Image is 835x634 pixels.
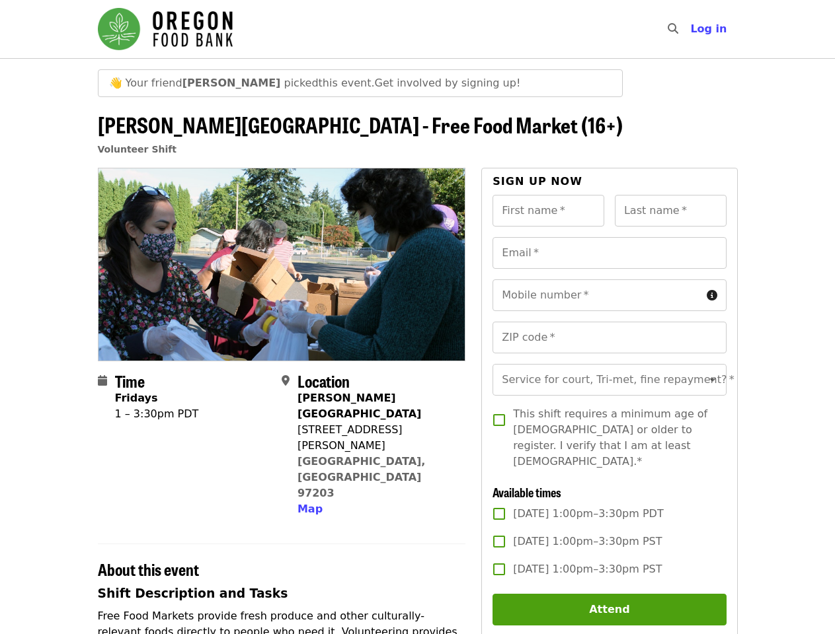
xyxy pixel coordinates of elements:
[513,506,663,522] span: [DATE] 1:00pm–3:30pm PDT
[513,561,662,577] span: [DATE] 1:00pm–3:30pm PST
[493,322,726,353] input: ZIP code
[98,144,177,155] a: Volunteer Shift
[298,392,421,420] strong: [PERSON_NAME][GEOGRAPHIC_DATA]
[182,77,281,89] strong: [PERSON_NAME]
[98,584,466,603] h3: Shift Description and Tasks
[668,22,678,35] i: search icon
[298,503,323,515] span: Map
[686,13,697,45] input: Search
[493,175,582,188] span: Sign up now
[298,422,455,454] div: [STREET_ADDRESS][PERSON_NAME]
[615,195,727,227] input: Last name
[298,369,350,392] span: Location
[115,406,199,422] div: 1 – 3:30pm PDT
[493,195,604,227] input: First name
[98,557,199,581] span: About this event
[513,406,715,470] span: This shift requires a minimum age of [DEMOGRAPHIC_DATA] or older to register. I verify that I am ...
[680,16,737,42] button: Log in
[493,483,561,501] span: Available times
[493,279,701,311] input: Mobile number
[298,455,426,499] a: [GEOGRAPHIC_DATA], [GEOGRAPHIC_DATA] 97203
[99,168,465,360] img: Sitton Elementary - Free Food Market (16+) organized by Oregon Food Bank
[298,501,323,517] button: Map
[703,370,722,389] button: Open
[115,392,158,404] strong: Fridays
[493,237,726,269] input: Email
[493,594,726,625] button: Attend
[513,534,662,549] span: [DATE] 1:00pm–3:30pm PST
[707,289,717,302] i: circle-info icon
[282,374,290,387] i: map-marker-alt icon
[115,369,145,392] span: Time
[98,8,233,50] img: Oregon Food Bank - Home
[126,77,521,89] span: Your friend picked this event . Get involved by signing up!
[109,77,122,89] span: waving emoji
[98,374,107,387] i: calendar icon
[98,109,623,140] span: [PERSON_NAME][GEOGRAPHIC_DATA] - Free Food Market (16+)
[690,22,727,35] span: Log in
